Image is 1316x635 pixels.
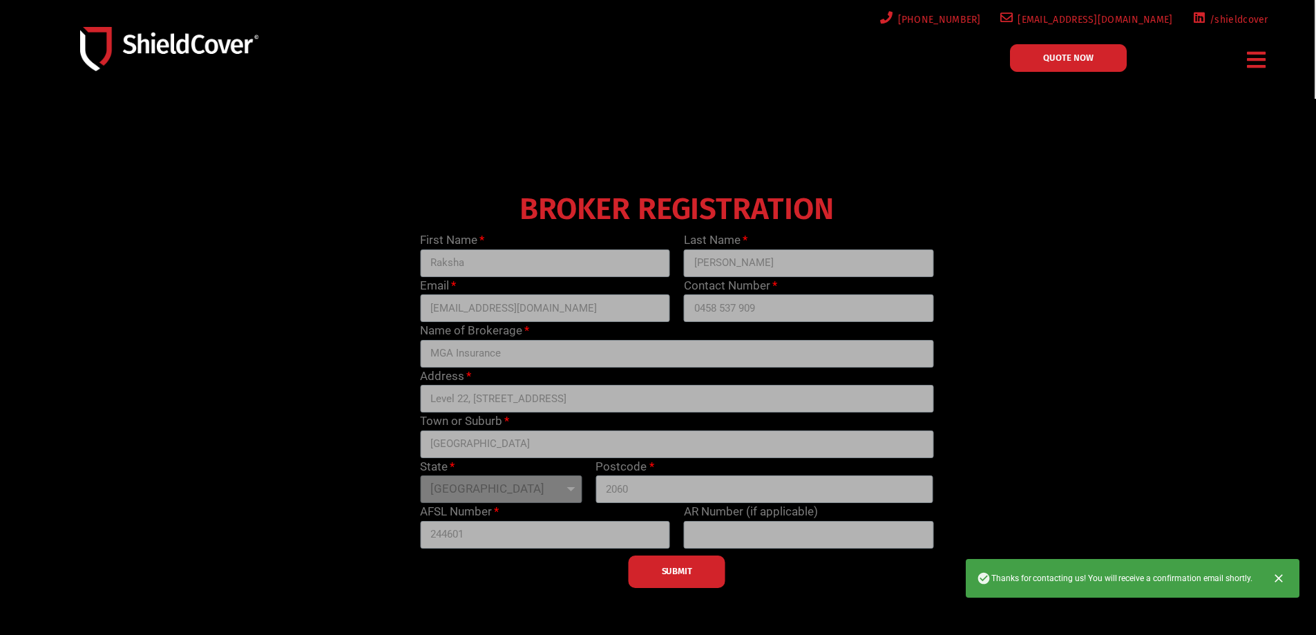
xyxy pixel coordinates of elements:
a: [EMAIL_ADDRESS][DOMAIN_NAME] [998,11,1173,28]
label: Address [420,368,471,386]
img: Shield-Cover-Underwriting-Australia-logo-full [80,27,258,70]
div: Menu Toggle [1242,44,1272,76]
span: QUOTE NOW [1043,53,1094,62]
button: Close [1263,563,1294,594]
span: /shieldcover [1205,11,1268,28]
label: AFSL Number [420,503,499,521]
label: Postcode [595,458,654,476]
label: First Name [420,231,484,249]
span: [EMAIL_ADDRESS][DOMAIN_NAME] [1013,11,1172,28]
h4: BROKER REGISTRATION [413,201,940,218]
label: AR Number (if applicable) [684,503,818,521]
label: Name of Brokerage [420,322,529,340]
label: Contact Number [684,277,777,295]
a: /shieldcover [1190,11,1268,28]
label: Town or Suburb [420,413,509,430]
span: Thanks for contacting us! You will receive a confirmation email shortly. [977,571,1252,585]
a: QUOTE NOW [1010,44,1127,72]
a: [PHONE_NUMBER] [877,11,981,28]
label: Last Name [684,231,747,249]
label: Email [420,277,456,295]
label: State [420,458,455,476]
span: [PHONE_NUMBER] [893,11,981,28]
